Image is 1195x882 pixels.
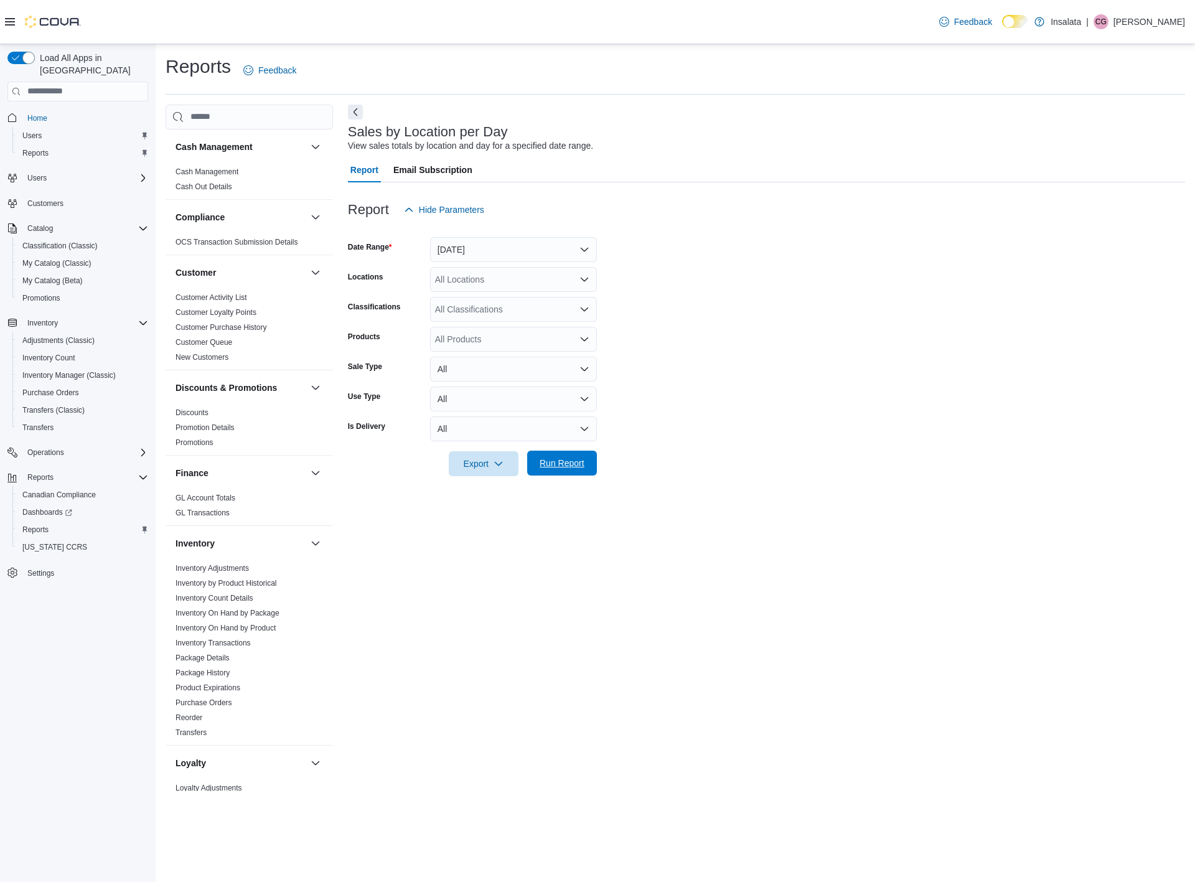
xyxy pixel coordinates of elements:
[176,353,228,362] a: New Customers
[22,405,85,415] span: Transfers (Classic)
[308,536,323,551] button: Inventory
[17,368,121,383] a: Inventory Manager (Classic)
[22,370,116,380] span: Inventory Manager (Classic)
[1002,15,1028,28] input: Dark Mode
[348,124,508,139] h3: Sales by Location per Day
[12,401,153,419] button: Transfers (Classic)
[17,487,101,502] a: Canadian Compliance
[348,332,380,342] label: Products
[176,509,230,517] a: GL Transactions
[27,318,58,328] span: Inventory
[12,289,153,307] button: Promotions
[308,210,323,225] button: Compliance
[176,654,230,662] a: Package Details
[17,540,92,555] a: [US_STATE] CCRS
[22,470,59,485] button: Reports
[12,332,153,349] button: Adjustments (Classic)
[22,195,148,211] span: Customers
[22,111,52,126] a: Home
[176,698,232,707] a: Purchase Orders
[22,507,72,517] span: Dashboards
[22,525,49,535] span: Reports
[176,494,235,502] a: GL Account Totals
[22,490,96,500] span: Canadian Compliance
[22,171,52,185] button: Users
[22,221,148,236] span: Catalog
[12,237,153,255] button: Classification (Classic)
[166,54,231,79] h1: Reports
[176,639,251,647] a: Inventory Transactions
[176,382,306,394] button: Discounts & Promotions
[176,438,213,447] a: Promotions
[25,16,81,28] img: Cova
[2,194,153,212] button: Customers
[176,467,306,479] button: Finance
[35,52,148,77] span: Load All Apps in [GEOGRAPHIC_DATA]
[22,566,59,581] a: Settings
[27,223,53,233] span: Catalog
[166,235,333,255] div: Compliance
[166,290,333,370] div: Customer
[17,273,148,288] span: My Catalog (Beta)
[348,105,363,120] button: Next
[176,238,298,246] a: OCS Transaction Submission Details
[176,683,240,692] a: Product Expirations
[176,669,230,677] a: Package History
[7,104,148,614] nav: Complex example
[17,403,90,418] a: Transfers (Classic)
[176,609,279,617] a: Inventory On Hand by Package
[176,564,249,573] a: Inventory Adjustments
[22,388,79,398] span: Purchase Orders
[12,367,153,384] button: Inventory Manager (Classic)
[348,139,593,152] div: View sales totals by location and day for a specified date range.
[579,334,589,344] button: Open list of options
[1113,14,1185,29] p: [PERSON_NAME]
[2,220,153,237] button: Catalog
[22,565,148,580] span: Settings
[22,470,148,485] span: Reports
[176,713,202,722] a: Reorder
[430,357,597,382] button: All
[166,490,333,525] div: Finance
[22,353,75,363] span: Inventory Count
[350,157,378,182] span: Report
[176,308,256,317] a: Customer Loyalty Points
[17,385,148,400] span: Purchase Orders
[17,540,148,555] span: Washington CCRS
[17,291,148,306] span: Promotions
[22,241,98,251] span: Classification (Classic)
[22,316,63,331] button: Inventory
[22,221,58,236] button: Catalog
[17,146,54,161] a: Reports
[22,171,148,185] span: Users
[430,416,597,441] button: All
[17,420,59,435] a: Transfers
[22,196,68,211] a: Customers
[17,350,148,365] span: Inventory Count
[1095,14,1107,29] span: CG
[176,167,238,176] a: Cash Management
[17,238,148,253] span: Classification (Classic)
[348,392,380,401] label: Use Type
[22,542,87,552] span: [US_STATE] CCRS
[17,487,148,502] span: Canadian Compliance
[17,385,84,400] a: Purchase Orders
[12,272,153,289] button: My Catalog (Beta)
[17,505,77,520] a: Dashboards
[27,448,64,457] span: Operations
[308,756,323,771] button: Loyalty
[176,211,225,223] h3: Compliance
[12,127,153,144] button: Users
[1094,14,1108,29] div: Christian Guay
[393,157,472,182] span: Email Subscription
[22,445,69,460] button: Operations
[176,757,306,769] button: Loyalty
[449,451,518,476] button: Export
[12,504,153,521] a: Dashboards
[12,521,153,538] button: Reports
[22,131,42,141] span: Users
[2,314,153,332] button: Inventory
[348,242,392,252] label: Date Range
[22,258,91,268] span: My Catalog (Classic)
[540,457,584,469] span: Run Report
